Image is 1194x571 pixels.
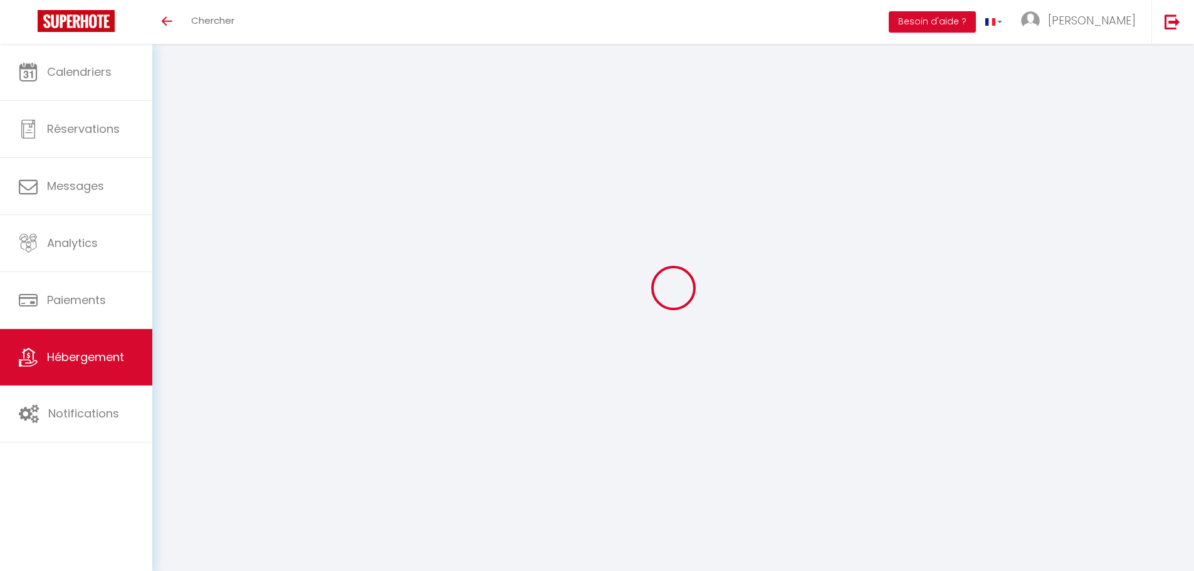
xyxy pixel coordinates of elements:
span: Paiements [47,292,106,308]
span: Analytics [47,235,98,251]
span: Messages [47,178,104,194]
button: Besoin d'aide ? [889,11,976,33]
span: Notifications [48,406,119,421]
span: Calendriers [47,64,112,80]
span: [PERSON_NAME] [1048,13,1136,28]
span: Chercher [191,14,234,27]
span: Hébergement [47,349,124,365]
span: Réservations [47,121,120,137]
img: Super Booking [38,10,115,32]
img: ... [1021,11,1040,30]
img: logout [1165,14,1180,29]
iframe: Chat [1141,515,1185,562]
